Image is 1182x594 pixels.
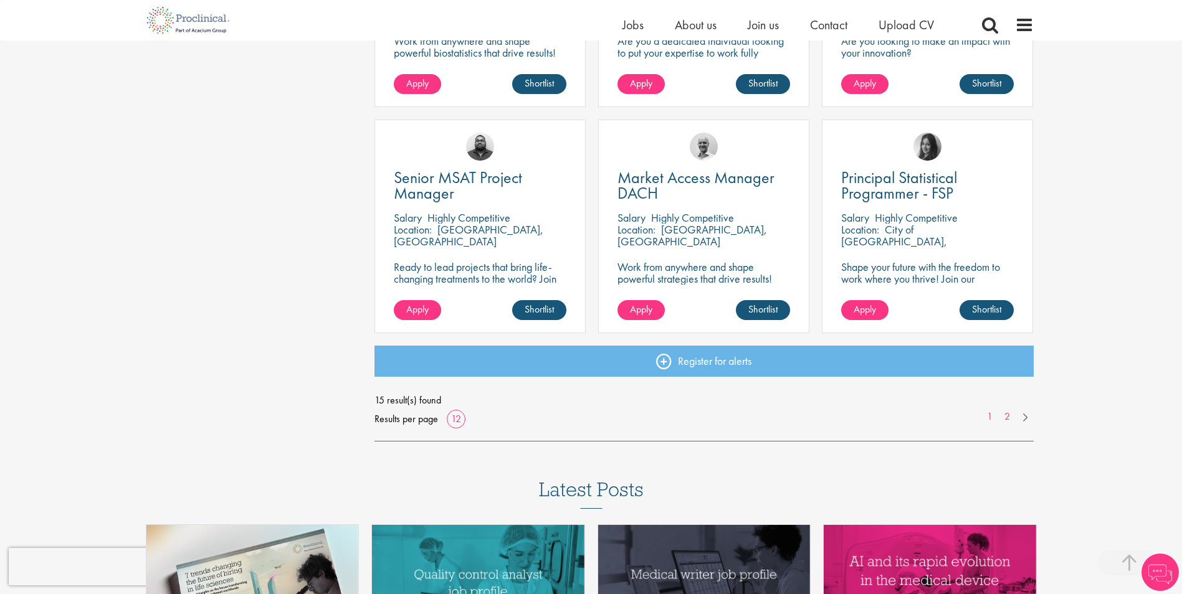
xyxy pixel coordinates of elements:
[374,410,438,428] span: Results per page
[630,77,652,90] span: Apply
[736,74,790,94] a: Shortlist
[841,222,879,237] span: Location:
[960,300,1014,320] a: Shortlist
[9,548,168,585] iframe: reCAPTCHA
[406,303,429,316] span: Apply
[1141,554,1179,591] img: Chatbot
[374,391,1034,410] span: 15 result(s) found
[394,170,566,201] a: Senior MSAT Project Manager
[374,346,1034,377] a: Register for alerts
[841,35,1014,59] p: Are you looking to make an impact with your innovation?
[998,410,1016,424] a: 2
[630,303,652,316] span: Apply
[617,222,655,237] span: Location:
[913,133,941,161] img: Heidi Hennigan
[617,210,646,225] span: Salary
[981,410,999,424] a: 1
[617,170,790,201] a: Market Access Manager DACH
[406,77,429,90] span: Apply
[841,167,957,204] span: Principal Statistical Programmer - FSP
[539,479,644,509] h3: Latest Posts
[841,261,1014,308] p: Shape your future with the freedom to work where you thrive! Join our pharmaceutical client with ...
[854,303,876,316] span: Apply
[512,74,566,94] a: Shortlist
[841,210,869,225] span: Salary
[622,17,644,33] a: Jobs
[394,222,432,237] span: Location:
[736,300,790,320] a: Shortlist
[651,210,734,225] p: Highly Competitive
[960,74,1014,94] a: Shortlist
[841,300,889,320] a: Apply
[394,222,543,248] p: [GEOGRAPHIC_DATA], [GEOGRAPHIC_DATA]
[675,17,717,33] a: About us
[394,300,441,320] a: Apply
[466,133,494,161] img: Ashley Bennett
[617,74,665,94] a: Apply
[394,261,566,320] p: Ready to lead projects that bring life-changing treatments to the world? Join our client at the f...
[690,133,718,161] img: Jake Robinson
[447,412,465,425] a: 12
[841,74,889,94] a: Apply
[879,17,934,33] a: Upload CV
[394,74,441,94] a: Apply
[841,170,1014,201] a: Principal Statistical Programmer - FSP
[748,17,779,33] a: Join us
[617,261,790,308] p: Work from anywhere and shape powerful strategies that drive results! Enjoy the freedom of remote ...
[394,167,522,204] span: Senior MSAT Project Manager
[617,300,665,320] a: Apply
[617,35,790,70] p: Are you a dedicated individual looking to put your expertise to work fully flexibly in a remote p...
[394,210,422,225] span: Salary
[617,167,774,204] span: Market Access Manager DACH
[875,210,958,225] p: Highly Competitive
[854,77,876,90] span: Apply
[810,17,847,33] a: Contact
[841,222,947,260] p: City of [GEOGRAPHIC_DATA], [GEOGRAPHIC_DATA]
[427,210,510,225] p: Highly Competitive
[617,222,767,248] p: [GEOGRAPHIC_DATA], [GEOGRAPHIC_DATA]
[512,300,566,320] a: Shortlist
